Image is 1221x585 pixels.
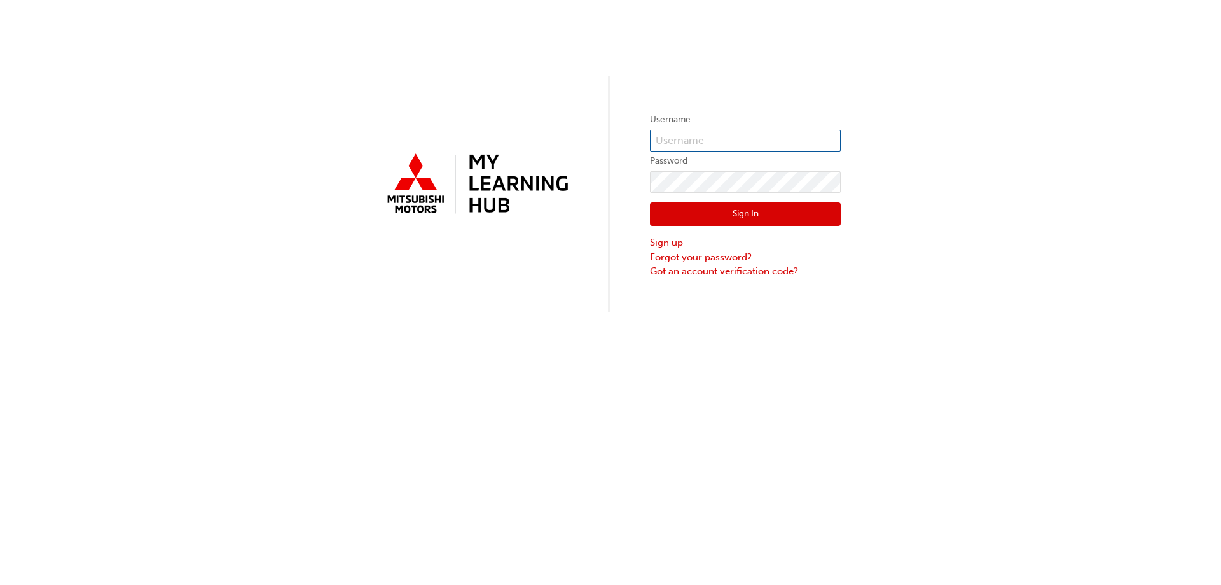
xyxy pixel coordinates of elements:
label: Username [650,112,841,127]
a: Sign up [650,236,841,250]
button: Sign In [650,202,841,227]
label: Password [650,153,841,169]
a: Got an account verification code? [650,264,841,279]
input: Username [650,130,841,152]
img: mmal [380,148,571,221]
a: Forgot your password? [650,250,841,265]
